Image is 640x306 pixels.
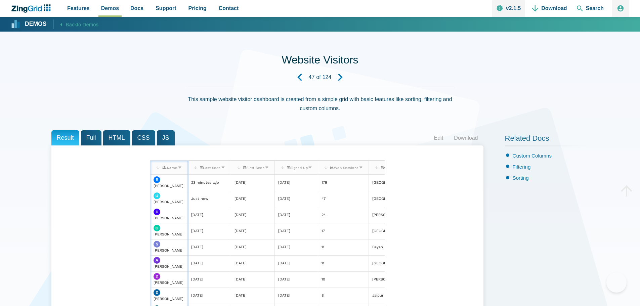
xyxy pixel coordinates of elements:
div: [GEOGRAPHIC_DATA] [372,196,410,202]
img: Avatar N/A [154,225,160,231]
div: [DATE] [234,244,246,251]
div: [DATE] [278,293,290,299]
strong: 124 [323,75,332,80]
div: 47 [322,196,326,202]
img: Avatar N/A [154,289,160,296]
div: [PERSON_NAME] [372,212,402,218]
div: 23 minutes ago [191,180,219,186]
div: [DATE] [191,212,203,218]
div: [DATE] [234,196,246,202]
zg-button: filter [177,164,182,172]
div: 11 [322,244,324,251]
a: Custom Columns [513,153,552,159]
div: [DATE] [191,293,203,299]
span: Name [162,166,177,170]
zg-button: filter [220,164,225,172]
span: Back [66,20,99,29]
span: CSS [132,130,155,145]
img: Avatar N/A [154,257,160,264]
div: [DATE] [278,196,290,202]
span: Signed Up [287,166,308,170]
h2: Related Docs [505,134,589,146]
a: Next Demo [331,68,349,86]
a: ZingChart Logo. Click to return to the homepage [11,4,54,13]
span: [PERSON_NAME] [154,232,183,236]
span: Web Sessions [330,166,358,170]
span: [PERSON_NAME] [154,264,183,269]
div: 10 [322,276,325,283]
span: [PERSON_NAME] [154,248,183,253]
strong: 47 [309,75,315,80]
span: Pricing [188,4,207,13]
iframe: Toggle Customer Support [606,272,627,293]
a: Sorting [513,175,529,181]
div: 8 [322,293,324,299]
div: [GEOGRAPHIC_DATA] [372,180,410,186]
span: HTML [103,130,130,145]
span: [PERSON_NAME] [154,184,183,188]
a: Previous Demo [291,68,309,86]
span: Full [81,130,101,145]
div: Jaipur [372,293,383,299]
img: Avatar N/A [154,273,160,280]
span: [PERSON_NAME] [154,297,183,301]
h1: Website Visitors [282,53,358,68]
a: Download [449,133,483,143]
div: [GEOGRAPHIC_DATA] [372,228,410,234]
span: [PERSON_NAME] [154,280,183,285]
zg-button: filter [264,164,269,172]
div: This sample website visitor dashboard is created from a simple grid with basic features like sort... [186,88,455,120]
span: Last Seen [200,166,220,170]
a: Backto Demos [53,19,99,29]
span: [PERSON_NAME] [154,216,183,220]
div: [DATE] [191,260,203,267]
div: [DATE] [278,244,290,251]
zg-button: filter [358,164,363,172]
div: [DATE] [234,276,246,283]
zg-button: filter [308,164,312,172]
a: Filtering [513,164,531,170]
div: [DATE] [278,260,290,267]
span: [PERSON_NAME] [154,200,183,204]
span: City [381,166,392,170]
div: 17 [322,228,325,234]
div: [GEOGRAPHIC_DATA] [372,260,410,267]
div: [DATE] [234,260,246,267]
div: [DATE] [278,276,290,283]
span: Support [156,4,176,13]
a: Demos [11,20,47,29]
span: First Seen [243,166,264,170]
span: Features [67,4,90,13]
div: [DATE] [191,228,203,234]
img: Avatar N/A [154,192,160,199]
div: [DATE] [234,293,246,299]
div: [PERSON_NAME] [372,276,402,283]
div: [DATE] [278,212,290,218]
span: to Demos [77,21,98,27]
span: of [316,75,321,80]
div: 179 [322,180,327,186]
div: [DATE] [234,212,246,218]
div: [DATE] [278,180,290,186]
span: Contact [219,4,239,13]
div: Bayan Lepas [372,244,395,251]
div: [DATE] [234,180,246,186]
div: 11 [322,260,324,267]
strong: Demos [25,21,47,27]
img: Avatar N/A [154,209,160,215]
span: JS [157,130,175,145]
a: Edit [429,133,449,143]
div: [DATE] [234,228,246,234]
img: Avatar N/A [154,241,160,248]
div: 24 [322,212,326,218]
span: Result [51,130,79,145]
img: Avatar N/A [154,176,160,183]
div: Just now [191,196,208,202]
span: Docs [130,4,143,13]
span: Demos [101,4,119,13]
div: [DATE] [191,276,203,283]
div: [DATE] [191,244,203,251]
div: [DATE] [278,228,290,234]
